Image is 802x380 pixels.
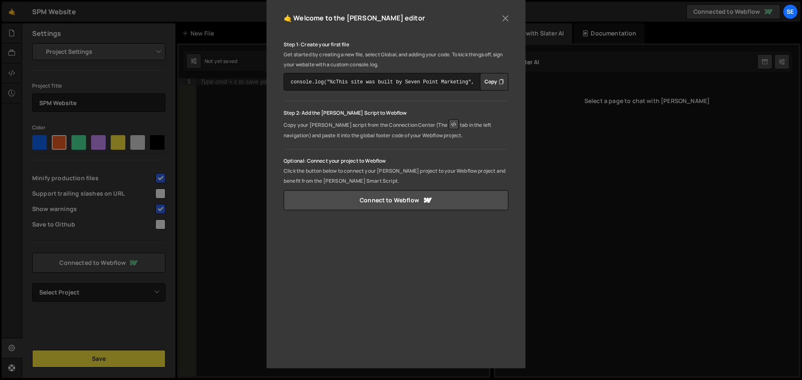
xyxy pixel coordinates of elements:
a: Se [783,4,798,19]
p: Get started by creating a new file, select Global, and adding your code. To kick things off, sign... [284,50,508,70]
p: Copy your [PERSON_NAME] script from the Connection Center (The tab in the left navigation) and pa... [284,118,508,141]
h5: 🤙 Welcome to the [PERSON_NAME] editor [284,12,425,25]
button: Close [499,12,512,25]
p: Step 2: Add the [PERSON_NAME] Script to Webflow [284,108,508,118]
div: Button group with nested dropdown [480,73,508,91]
p: Optional: Connect your project to Webflow [284,156,508,166]
button: Copy [480,73,508,91]
p: Click the button below to connect your [PERSON_NAME] project to your Webflow project and benefit ... [284,166,508,186]
p: Step 1: Create your first file [284,40,508,50]
a: Connect to Webflow [284,190,508,210]
iframe: YouTube video player [284,227,508,353]
textarea: console.log("%cThis site was built by Seven Point Marketing", "background:blue;color:#fff;padding... [284,73,508,91]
